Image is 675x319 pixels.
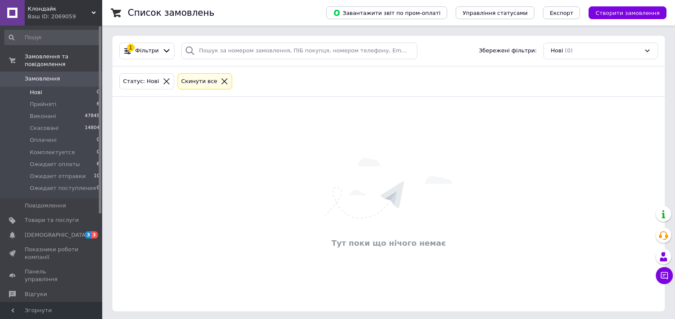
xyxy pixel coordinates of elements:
[25,53,102,68] span: Замовлення та повідомлення
[456,6,534,19] button: Управління статусами
[30,136,57,144] span: Оплачені
[4,30,101,45] input: Пошук
[565,47,572,54] span: (0)
[25,246,79,261] span: Показники роботи компанії
[28,5,92,13] span: Клондайк
[97,89,100,96] span: 0
[181,43,417,59] input: Пошук за номером замовлення, ПІБ покупця, номером телефону, Email, номером накладної
[97,149,100,156] span: 0
[94,172,100,180] span: 10
[326,6,447,19] button: Завантажити звіт по пром-оплаті
[580,9,666,16] a: Створити замовлення
[97,101,100,108] span: 6
[550,10,574,16] span: Експорт
[595,10,660,16] span: Створити замовлення
[333,9,440,17] span: Завантажити звіт по пром-оплаті
[91,231,98,239] span: 3
[127,44,135,52] div: 1
[543,6,580,19] button: Експорт
[30,172,86,180] span: Ожидает отправки
[128,8,214,18] h1: Список замовлень
[30,112,56,120] span: Виконані
[25,216,79,224] span: Товари та послуги
[135,47,159,55] span: Фільтри
[30,184,96,192] span: Ожидает поступления
[85,231,92,239] span: 3
[30,124,59,132] span: Скасовані
[30,101,56,108] span: Прийняті
[656,267,673,284] button: Чат з покупцем
[551,47,563,55] span: Нові
[97,161,100,168] span: 6
[25,268,79,283] span: Панель управління
[117,238,661,248] div: Тут поки що нічого немає
[589,6,666,19] button: Створити замовлення
[25,231,88,239] span: [DEMOGRAPHIC_DATA]
[25,75,60,83] span: Замовлення
[30,89,42,96] span: Нові
[25,290,47,298] span: Відгуки
[479,47,537,55] span: Збережені фільтри:
[30,161,80,168] span: Ожидает оплаты
[85,124,100,132] span: 14804
[28,13,102,20] div: Ваш ID: 2069059
[25,202,66,210] span: Повідомлення
[97,136,100,144] span: 0
[121,77,161,86] div: Статус: Нові
[85,112,100,120] span: 47845
[462,10,528,16] span: Управління статусами
[30,149,75,156] span: Комплектуется
[97,184,100,192] span: 0
[180,77,219,86] div: Cкинути все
